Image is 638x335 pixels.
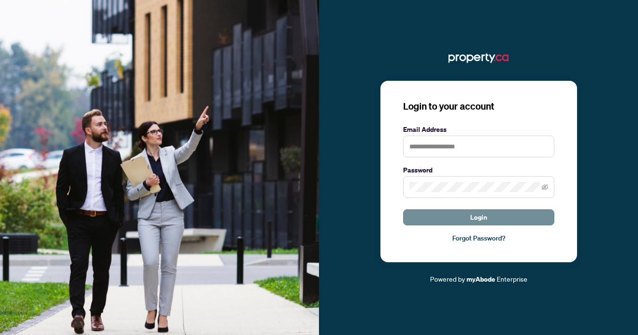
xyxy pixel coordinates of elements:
[470,210,487,225] span: Login
[403,209,554,225] button: Login
[403,100,554,113] h3: Login to your account
[403,124,554,135] label: Email Address
[497,275,527,283] span: Enterprise
[403,165,554,175] label: Password
[430,275,465,283] span: Powered by
[466,274,495,284] a: myAbode
[542,184,548,190] span: eye-invisible
[403,233,554,243] a: Forgot Password?
[448,51,509,66] img: ma-logo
